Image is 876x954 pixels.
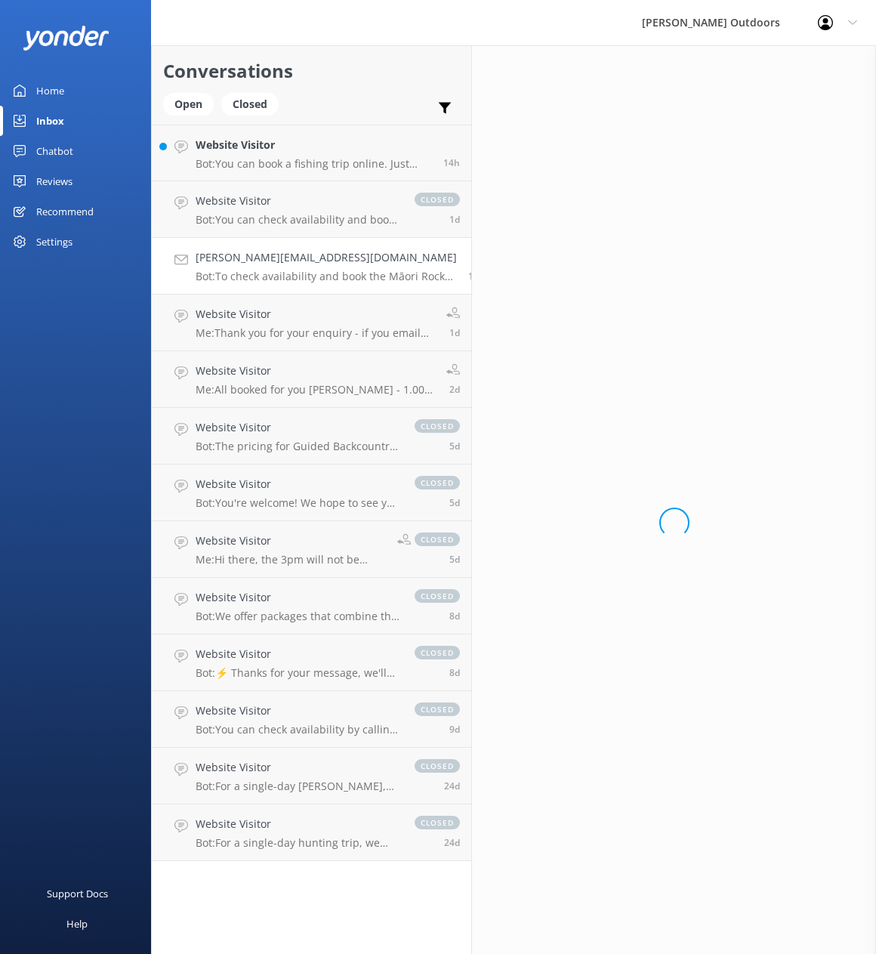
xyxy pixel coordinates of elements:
div: Closed [221,93,279,116]
h4: Website Visitor [196,759,399,776]
div: Recommend [36,196,94,227]
span: Sep 15 2025 09:30am (UTC +12:00) Pacific/Auckland [449,553,460,566]
a: Website VisitorBot:The pricing for Guided Backcountry Heli Fly Fishing varies depending on group ... [152,408,471,465]
span: closed [415,533,460,546]
span: Sep 19 2025 08:41am (UTC +12:00) Pacific/Auckland [468,270,479,282]
div: Support Docs [47,878,108,909]
a: Website VisitorBot:We offer packages that combine the best of Taupō’s land and water. Our Guided ... [152,578,471,634]
span: closed [415,646,460,659]
a: Website VisitorMe:All booked for you [PERSON_NAME] - 1.00 pm [DATE] See you then2d [152,351,471,408]
a: Website VisitorMe:Thank you for your enquiry - if you email me [EMAIL_ADDRESS][DOMAIN_NAME] or ca... [152,295,471,351]
span: closed [415,702,460,716]
p: Bot: You can check availability by calling us on [PHONE_NUMBER], emailing [EMAIL_ADDRESS][DOMAIN_... [196,723,399,736]
span: closed [415,816,460,829]
div: Inbox [36,106,64,136]
div: Settings [36,227,72,257]
a: [PERSON_NAME][EMAIL_ADDRESS][DOMAIN_NAME]Bot:To check availability and book the Māori Rock Carvin... [152,238,471,295]
span: Sep 15 2025 03:56pm (UTC +12:00) Pacific/Auckland [449,440,460,452]
span: closed [415,419,460,433]
a: Website VisitorBot:⚡ Thanks for your message, we'll get back to you as soon as we can. You're als... [152,634,471,691]
a: Website VisitorBot:You can check availability and book a cruise to the Māori Rock Carvings direct... [152,181,471,238]
h4: Website Visitor [196,702,399,719]
h4: Website Visitor [196,193,399,209]
span: Sep 18 2025 09:33am (UTC +12:00) Pacific/Auckland [449,383,460,396]
span: Sep 15 2025 10:15am (UTC +12:00) Pacific/Auckland [449,496,460,509]
a: Open [163,95,221,112]
div: Home [36,76,64,106]
div: Chatbot [36,136,73,166]
h4: Website Visitor [196,306,435,323]
span: Sep 19 2025 12:46pm (UTC +12:00) Pacific/Auckland [449,213,460,226]
a: Website VisitorBot:You're welcome! We hope to see you at [PERSON_NAME] Outdoors soon!closed5d [152,465,471,521]
p: Bot: To check availability and book the Māori Rock Carvings Cruise, you can visit [URL][DOMAIN_NA... [196,270,457,283]
h2: Conversations [163,57,460,85]
h4: Website Visitor [196,646,399,662]
p: Me: All booked for you [PERSON_NAME] - 1.00 pm [DATE] See you then [196,383,435,397]
span: Sep 20 2025 06:19pm (UTC +12:00) Pacific/Auckland [443,156,460,169]
h4: [PERSON_NAME][EMAIL_ADDRESS][DOMAIN_NAME] [196,249,457,266]
span: Sep 12 2025 09:55am (UTC +12:00) Pacific/Auckland [449,666,460,679]
p: Bot: The pricing for Guided Backcountry Heli Fly Fishing varies depending on group size and custo... [196,440,399,453]
div: Help [66,909,88,939]
h4: Website Visitor [196,137,432,153]
a: Website VisitorBot:You can book a fishing trip online. Just head over to [URL][DOMAIN_NAME] and s... [152,125,471,181]
a: Website VisitorBot:For a single-day [PERSON_NAME], we've got you covered with firearms, food, and... [152,748,471,804]
span: Sep 11 2025 12:12pm (UTC +12:00) Pacific/Auckland [449,723,460,736]
span: Aug 27 2025 06:35pm (UTC +12:00) Pacific/Auckland [444,780,460,792]
span: Sep 19 2025 08:37am (UTC +12:00) Pacific/Auckland [449,326,460,339]
p: Bot: For a single-day hunting trip, we provide firearms, food, and transport. For multi-day trips... [196,836,399,850]
p: Bot: We offer packages that combine the best of Taupō’s land and water. Our Guided Hike and Cruis... [196,610,399,623]
h4: Website Visitor [196,419,399,436]
div: Open [163,93,214,116]
span: closed [415,589,460,603]
p: Bot: For a single-day [PERSON_NAME], we've got you covered with firearms, food, and transport. On... [196,780,399,793]
p: Bot: You can book a fishing trip online. Just head over to [URL][DOMAIN_NAME] and submit an enqui... [196,157,432,171]
p: Bot: ⚡ Thanks for your message, we'll get back to you as soon as we can. You're also welcome to k... [196,666,399,680]
a: Website VisitorBot:For a single-day hunting trip, we provide firearms, food, and transport. For m... [152,804,471,861]
p: Me: Hi there, the 3pm will not be running that day but the 10.30 and 1.00pm will be !! [196,553,386,567]
span: Sep 12 2025 09:56am (UTC +12:00) Pacific/Auckland [449,610,460,622]
h4: Website Visitor [196,476,399,492]
h4: Website Visitor [196,589,399,606]
h4: Website Visitor [196,816,399,832]
a: Closed [221,95,286,112]
p: Bot: You can check availability and book a cruise to the Māori Rock Carvings directly through our... [196,213,399,227]
img: yonder-white-logo.png [23,26,109,51]
span: closed [415,476,460,489]
a: Website VisitorMe:Hi there, the 3pm will not be running that day but the 10.30 and 1.00pm will be... [152,521,471,578]
span: closed [415,193,460,206]
h4: Website Visitor [196,363,435,379]
div: Reviews [36,166,72,196]
h4: Website Visitor [196,533,386,549]
p: Bot: You're welcome! We hope to see you at [PERSON_NAME] Outdoors soon! [196,496,399,510]
span: Aug 27 2025 06:31pm (UTC +12:00) Pacific/Auckland [444,836,460,849]
a: Website VisitorBot:You can check availability by calling us on [PHONE_NUMBER], emailing [EMAIL_AD... [152,691,471,748]
span: closed [415,759,460,773]
p: Me: Thank you for your enquiry - if you email me [EMAIL_ADDRESS][DOMAIN_NAME] or call [PHONE_NUMB... [196,326,435,340]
